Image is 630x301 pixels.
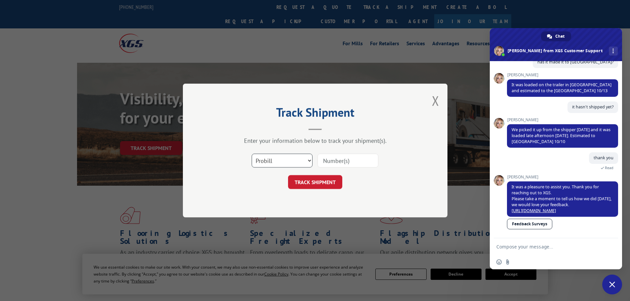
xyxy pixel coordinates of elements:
[496,259,502,265] span: Insert an emoji
[512,208,556,213] a: [URL][DOMAIN_NAME]
[609,47,618,56] div: More channels
[572,104,613,110] span: it hasn't shipped yet?
[541,31,571,41] div: Chat
[537,59,613,65] span: has it made it to [GEOGRAPHIC_DATA]?
[512,184,611,213] span: It was a pleasure to assist you. Thank you for reaching out to XGS. Please take a moment to tell ...
[496,244,601,250] textarea: Compose your message...
[432,92,439,109] button: Close modal
[512,82,611,94] span: It was loaded on the trailer in [GEOGRAPHIC_DATA] and estimated to the [GEOGRAPHIC_DATA] 10/13
[512,127,610,144] span: We picked it up from the shipper [DATE] and it was loaded late afternoon [DATE]. Estimated to [GE...
[216,137,414,144] div: Enter your information below to track your shipment(s).
[507,175,618,179] span: [PERSON_NAME]
[507,219,552,229] a: Feedback Surveys
[507,118,618,122] span: [PERSON_NAME]
[288,175,342,189] button: TRACK SHIPMENT
[605,166,613,170] span: Read
[555,31,565,41] span: Chat
[602,275,622,294] div: Close chat
[317,154,378,168] input: Number(s)
[594,155,613,161] span: thank you
[216,108,414,120] h2: Track Shipment
[505,259,510,265] span: Send a file
[507,73,618,77] span: [PERSON_NAME]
